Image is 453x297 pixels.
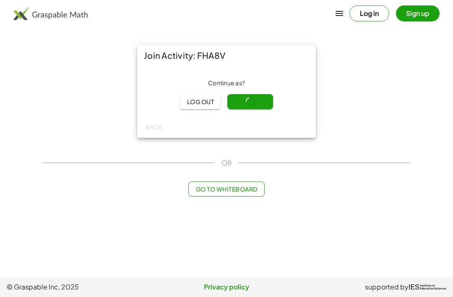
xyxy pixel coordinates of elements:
[365,282,409,292] span: supported by
[195,185,257,193] span: Go to Whiteboard
[409,282,446,292] a: IESInstitute ofEducation Sciences
[153,282,299,292] a: Privacy policy
[144,79,309,87] div: Continue as ?
[137,45,316,66] div: Join Activity: FHA8V
[420,284,446,290] span: Institute of Education Sciences
[188,181,264,197] button: Go to Whiteboard
[409,283,419,291] span: IES
[221,158,232,168] span: OR
[349,5,389,21] button: Log in
[7,282,153,292] span: © Graspable Inc, 2025
[396,5,440,21] button: Sign up
[187,98,214,105] span: Log out
[180,94,221,109] button: Log out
